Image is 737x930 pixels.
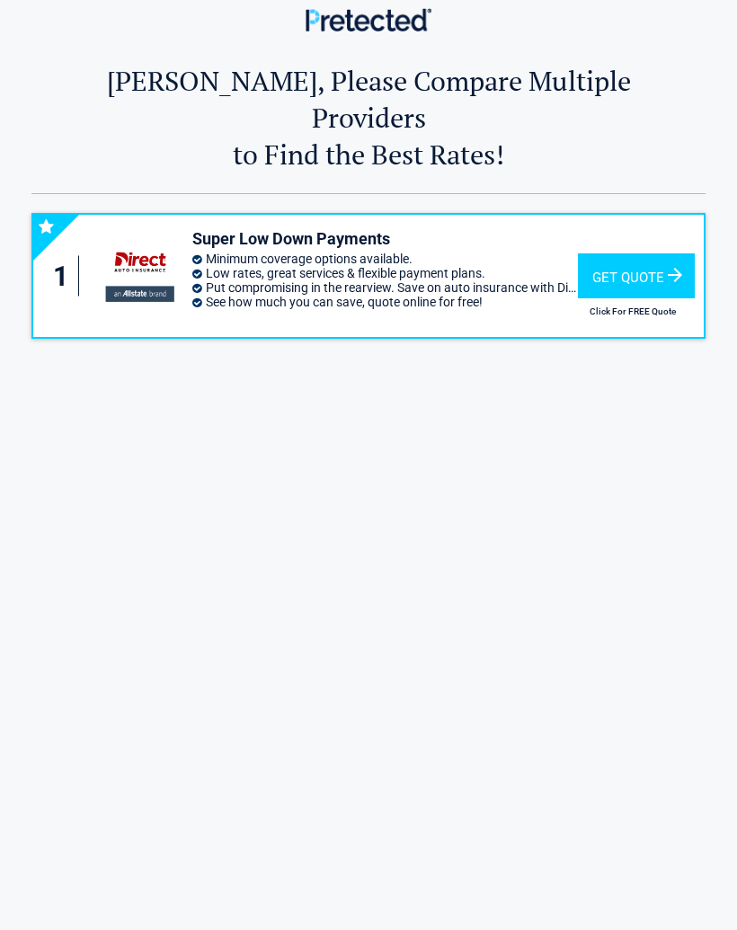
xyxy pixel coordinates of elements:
[192,266,578,280] li: Low rates, great services & flexible payment plans.
[306,8,431,31] img: Main Logo
[192,252,578,266] li: Minimum coverage options available.
[94,242,182,310] img: directauto's logo
[192,295,578,309] li: See how much you can save, quote online for free!
[192,228,578,249] h3: Super Low Down Payments
[88,62,650,173] h2: [PERSON_NAME], Please Compare Multiple Providers to Find the Best Rates!
[192,280,578,295] li: Put compromising in the rearview. Save on auto insurance with Direct!
[578,306,688,316] h2: Click For FREE Quote
[51,256,79,297] div: 1
[578,253,695,298] div: Get Quote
